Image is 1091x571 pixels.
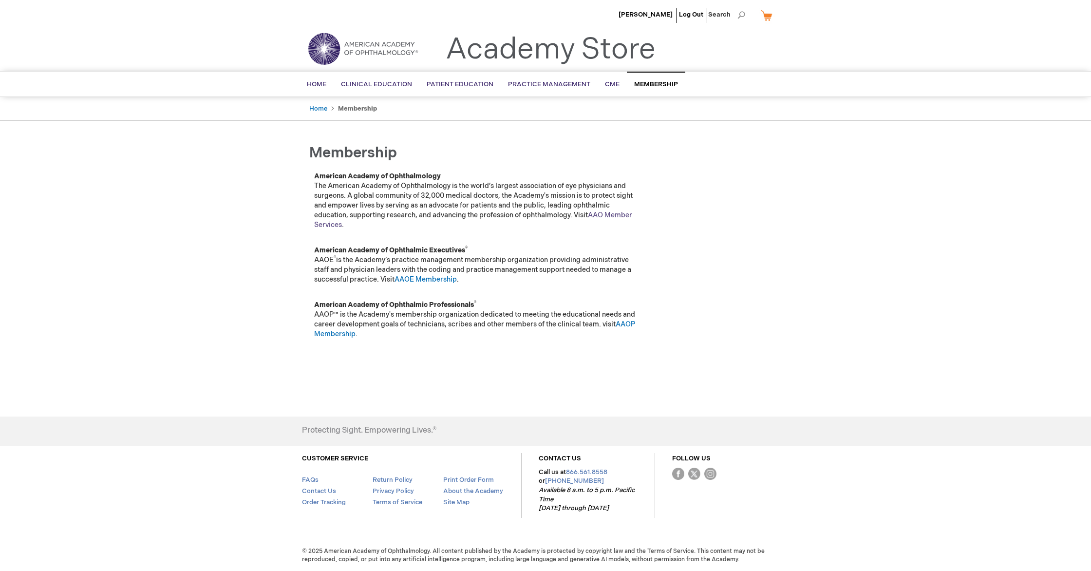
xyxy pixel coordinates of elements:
[302,498,346,506] a: Order Tracking
[314,300,640,339] p: AAOP™ is the Academy's membership organization dedicated to meeting the educational needs and car...
[302,426,436,435] h4: Protecting Sight. Empowering Lives.®
[443,487,503,495] a: About the Academy
[539,455,581,462] a: CONTACT US
[605,80,620,88] span: CME
[302,455,368,462] a: CUSTOMER SERVICE
[309,105,327,113] a: Home
[634,80,678,88] span: Membership
[314,246,468,254] strong: American Academy of Ophthalmic Executives
[307,80,326,88] span: Home
[539,486,635,512] em: Available 8 a.m. to 5 p.m. Pacific Time [DATE] through [DATE]
[465,246,468,251] sup: ®
[341,80,412,88] span: Clinical Education
[446,32,656,67] a: Academy Store
[508,80,590,88] span: Practice Management
[373,476,413,484] a: Return Policy
[619,11,673,19] a: [PERSON_NAME]
[708,5,745,24] span: Search
[302,487,336,495] a: Contact Us
[373,487,414,495] a: Privacy Policy
[334,255,336,261] sup: ®
[395,275,457,284] a: AAOE Membership
[314,172,441,180] strong: American Academy of Ophthalmology
[474,300,476,306] sup: ®
[679,11,703,19] a: Log Out
[443,498,470,506] a: Site Map
[295,547,796,564] span: © 2025 American Academy of Ophthalmology. All content published by the Academy is protected by co...
[427,80,493,88] span: Patient Education
[672,468,684,480] img: Facebook
[443,476,494,484] a: Print Order Form
[314,246,640,285] p: AAOE is the Academy’s practice management membership organization providing administrative staff ...
[309,144,397,162] span: Membership
[672,455,711,462] a: FOLLOW US
[539,468,638,513] p: Call us at or
[314,301,476,309] strong: American Academy of Ophthalmic Professionals
[545,477,604,485] a: [PHONE_NUMBER]
[373,498,422,506] a: Terms of Service
[338,105,377,113] strong: Membership
[314,171,640,230] p: The American Academy of Ophthalmology is the world’s largest association of eye physicians and su...
[704,468,716,480] img: instagram
[688,468,700,480] img: Twitter
[302,476,319,484] a: FAQs
[566,468,607,476] a: 866.561.8558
